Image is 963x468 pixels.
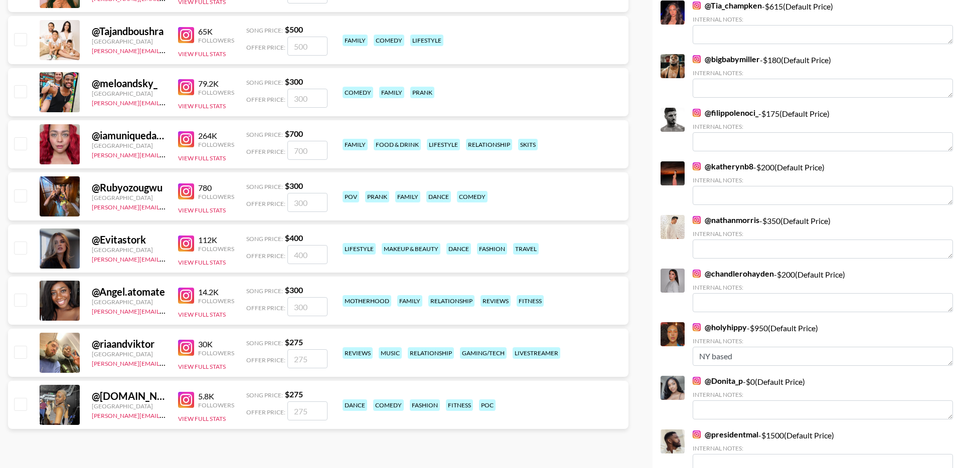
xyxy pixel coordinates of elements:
[246,27,283,34] span: Song Price:
[343,87,373,98] div: comedy
[285,181,303,190] strong: $ 300
[410,399,440,411] div: fashion
[408,347,454,359] div: relationship
[92,201,240,211] a: [PERSON_NAME][EMAIL_ADDRESS][DOMAIN_NAME]
[92,286,166,298] div: @ Angel.atomate
[479,399,496,411] div: poc
[693,284,953,291] div: Internal Notes:
[198,183,234,193] div: 780
[285,389,303,399] strong: $ 275
[693,322,747,332] a: @holyhippy
[92,181,166,194] div: @ Rubyozougwu
[693,377,701,385] img: Instagram
[92,390,166,402] div: @ [DOMAIN_NAME]
[693,16,953,23] div: Internal Notes:
[92,338,166,350] div: @ riaandviktor
[246,79,283,86] span: Song Price:
[92,97,240,107] a: [PERSON_NAME][EMAIL_ADDRESS][DOMAIN_NAME]
[693,109,701,117] img: Instagram
[287,37,328,56] input: 500
[246,131,283,138] span: Song Price:
[382,243,440,255] div: makeup & beauty
[343,347,373,359] div: reviews
[287,297,328,316] input: 300
[457,191,488,202] div: comedy
[693,269,953,312] div: - $ 200 (Default Price)
[246,391,283,399] span: Song Price:
[693,161,753,171] a: @katherynb8
[178,311,226,318] button: View Full Stats
[246,96,285,103] span: Offer Price:
[693,176,953,184] div: Internal Notes:
[287,245,328,264] input: 400
[513,243,539,255] div: travel
[178,392,194,408] img: Instagram
[477,243,507,255] div: fashion
[92,45,240,55] a: [PERSON_NAME][EMAIL_ADDRESS][DOMAIN_NAME]
[287,193,328,212] input: 300
[285,129,303,138] strong: $ 700
[178,131,194,147] img: Instagram
[246,183,283,190] span: Song Price:
[246,408,285,416] span: Offer Price:
[374,35,404,46] div: comedy
[693,123,953,130] div: Internal Notes:
[410,87,434,98] div: prank
[178,102,226,110] button: View Full Stats
[92,402,166,410] div: [GEOGRAPHIC_DATA]
[92,306,240,315] a: [PERSON_NAME][EMAIL_ADDRESS][DOMAIN_NAME]
[92,246,166,254] div: [GEOGRAPHIC_DATA]
[693,391,953,398] div: Internal Notes:
[427,139,460,150] div: lifestyle
[693,215,759,225] a: @nathanmorris
[198,235,234,245] div: 112K
[693,108,953,151] div: - $ 175 (Default Price)
[198,391,234,401] div: 5.8K
[198,141,234,148] div: Followers
[693,1,953,44] div: - $ 615 (Default Price)
[693,430,701,438] img: Instagram
[693,108,758,118] a: @filippolenoci_
[198,287,234,297] div: 14.2K
[693,55,701,63] img: Instagram
[693,444,953,452] div: Internal Notes:
[466,139,512,150] div: relationship
[92,410,240,419] a: [PERSON_NAME][EMAIL_ADDRESS][DOMAIN_NAME]
[285,233,303,243] strong: $ 400
[246,148,285,155] span: Offer Price:
[693,54,953,98] div: - $ 180 (Default Price)
[92,38,166,45] div: [GEOGRAPHIC_DATA]
[285,77,303,86] strong: $ 300
[397,295,422,307] div: family
[92,149,240,159] a: [PERSON_NAME][EMAIL_ADDRESS][DOMAIN_NAME]
[693,347,953,366] textarea: NY based
[287,401,328,420] input: 275
[373,399,404,411] div: comedy
[198,349,234,357] div: Followers
[426,191,451,202] div: dance
[287,349,328,368] input: 275
[92,233,166,246] div: @ Evitastork
[92,129,166,142] div: @ iamuniquedaily
[693,376,743,386] a: @Donita_p
[198,27,234,37] div: 65K
[198,131,234,141] div: 264K
[246,252,285,260] span: Offer Price:
[693,270,701,278] img: Instagram
[198,79,234,89] div: 79.2K
[246,44,285,51] span: Offer Price:
[92,77,166,90] div: @ meloandsky_
[285,25,303,34] strong: $ 500
[428,295,474,307] div: relationship
[343,295,391,307] div: motherhood
[693,1,762,11] a: @Tia_champken
[517,295,544,307] div: fitness
[343,243,376,255] div: lifestyle
[513,347,560,359] div: livestreamer
[693,376,953,419] div: - $ 0 (Default Price)
[178,415,226,422] button: View Full Stats
[343,35,368,46] div: family
[92,25,166,38] div: @ Tajandboushra
[246,287,283,295] span: Song Price:
[693,216,701,224] img: Instagram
